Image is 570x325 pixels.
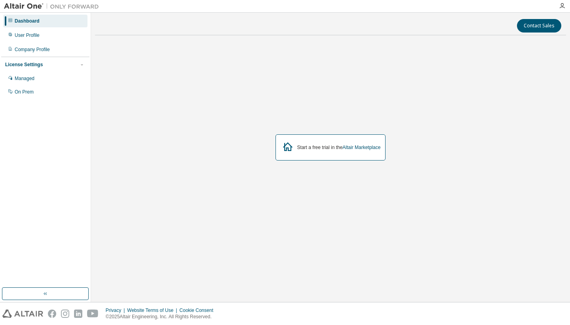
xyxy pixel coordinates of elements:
div: Start a free trial in the [297,144,381,151]
div: On Prem [15,89,34,95]
div: Privacy [106,307,127,314]
div: License Settings [5,61,43,68]
img: linkedin.svg [74,310,82,318]
a: Altair Marketplace [342,145,380,150]
div: Company Profile [15,46,50,53]
p: © 2025 Altair Engineering, Inc. All Rights Reserved. [106,314,218,320]
img: instagram.svg [61,310,69,318]
div: Managed [15,75,34,82]
button: Contact Sales [517,19,561,32]
div: User Profile [15,32,40,38]
div: Website Terms of Use [127,307,179,314]
img: facebook.svg [48,310,56,318]
img: youtube.svg [87,310,99,318]
img: altair_logo.svg [2,310,43,318]
div: Dashboard [15,18,40,24]
div: Cookie Consent [179,307,218,314]
img: Altair One [4,2,103,10]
